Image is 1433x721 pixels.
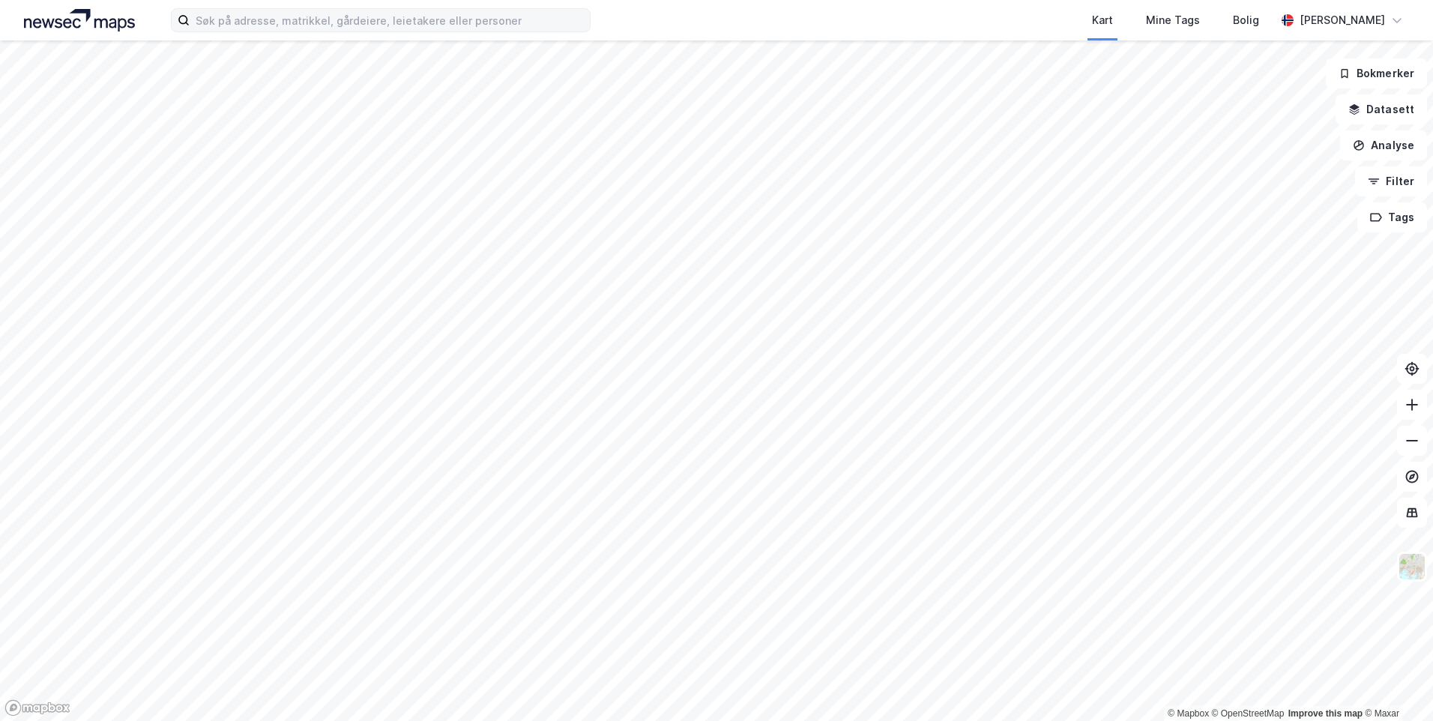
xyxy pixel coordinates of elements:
button: Filter [1355,166,1427,196]
img: Z [1398,552,1426,581]
div: [PERSON_NAME] [1300,11,1385,29]
button: Bokmerker [1326,58,1427,88]
a: OpenStreetMap [1212,708,1285,719]
a: Mapbox [1168,708,1209,719]
button: Analyse [1340,130,1427,160]
input: Søk på adresse, matrikkel, gårdeiere, leietakere eller personer [190,9,590,31]
a: Mapbox homepage [4,699,70,717]
a: Improve this map [1288,708,1363,719]
button: Tags [1357,202,1427,232]
img: logo.a4113a55bc3d86da70a041830d287a7e.svg [24,9,135,31]
div: Mine Tags [1146,11,1200,29]
iframe: Chat Widget [1358,649,1433,721]
button: Datasett [1336,94,1427,124]
div: Kart [1092,11,1113,29]
div: Bolig [1233,11,1259,29]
